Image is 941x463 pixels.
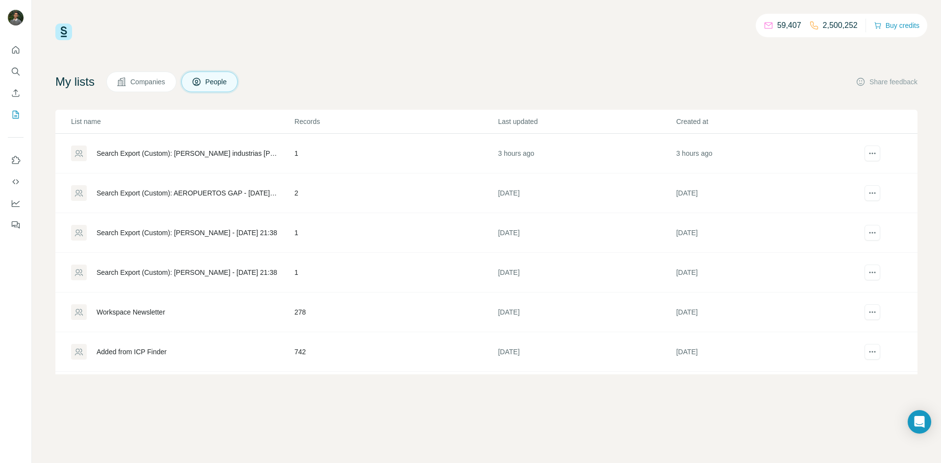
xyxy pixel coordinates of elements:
[908,410,931,434] div: Open Intercom Messenger
[497,253,675,292] td: [DATE]
[676,134,854,173] td: 3 hours ago
[8,195,24,212] button: Dashboard
[865,225,880,241] button: actions
[865,344,880,360] button: actions
[294,292,497,332] td: 278
[97,188,278,198] div: Search Export (Custom): AEROPUERTOS GAP - [DATE] 18:34
[294,372,497,412] td: 500
[497,134,675,173] td: 3 hours ago
[55,24,72,40] img: Surfe Logo
[676,332,854,372] td: [DATE]
[874,19,919,32] button: Buy credits
[498,117,675,126] p: Last updated
[8,63,24,80] button: Search
[676,117,853,126] p: Created at
[205,77,228,87] span: People
[497,292,675,332] td: [DATE]
[865,304,880,320] button: actions
[97,347,167,357] div: Added from ICP Finder
[823,20,858,31] p: 2,500,252
[777,20,801,31] p: 59,407
[294,173,497,213] td: 2
[676,253,854,292] td: [DATE]
[676,173,854,213] td: [DATE]
[865,265,880,280] button: actions
[676,213,854,253] td: [DATE]
[497,173,675,213] td: [DATE]
[8,216,24,234] button: Feedback
[497,332,675,372] td: [DATE]
[676,372,854,412] td: [DATE]
[97,148,278,158] div: Search Export (Custom): [PERSON_NAME] industrias [PERSON_NAME] - [DATE] 18:08
[71,117,294,126] p: List name
[294,213,497,253] td: 1
[55,74,95,90] h4: My lists
[294,134,497,173] td: 1
[97,268,277,277] div: Search Export (Custom): [PERSON_NAME] - [DATE] 21:38
[97,307,165,317] div: Workspace Newsletter
[8,106,24,123] button: My lists
[865,185,880,201] button: actions
[8,41,24,59] button: Quick start
[295,117,497,126] p: Records
[8,151,24,169] button: Use Surfe on LinkedIn
[865,146,880,161] button: actions
[8,84,24,102] button: Enrich CSV
[856,77,917,87] button: Share feedback
[497,372,675,412] td: [DATE]
[294,253,497,292] td: 1
[130,77,166,87] span: Companies
[8,173,24,191] button: Use Surfe API
[294,332,497,372] td: 742
[97,228,277,238] div: Search Export (Custom): [PERSON_NAME] - [DATE] 21:38
[676,292,854,332] td: [DATE]
[8,10,24,25] img: Avatar
[497,213,675,253] td: [DATE]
